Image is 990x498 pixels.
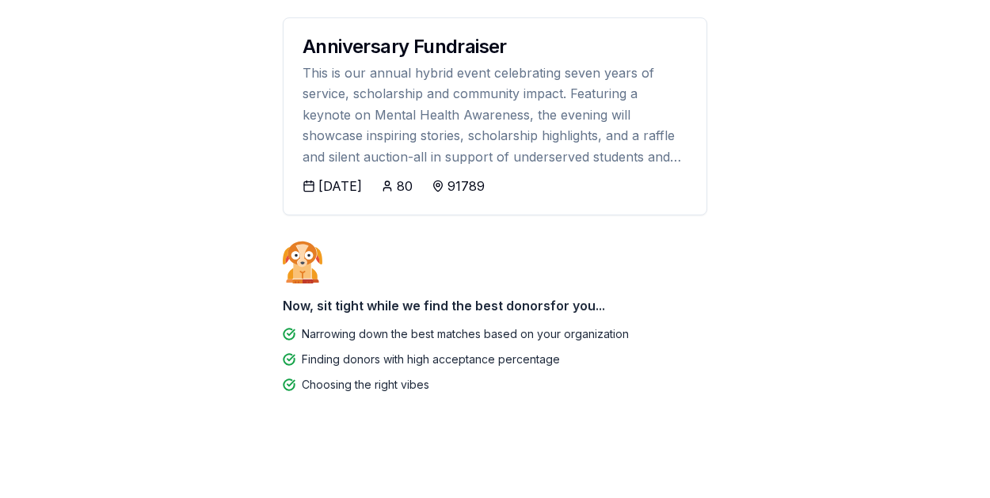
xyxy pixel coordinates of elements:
div: Now, sit tight while we find the best donors for you... [283,290,707,321]
div: Finding donors with high acceptance percentage [302,350,560,369]
div: [DATE] [318,177,362,196]
div: Anniversary Fundraiser [303,37,687,56]
div: 91789 [447,177,485,196]
img: Dog waiting patiently [283,241,322,283]
div: Narrowing down the best matches based on your organization [302,325,629,344]
div: Choosing the right vibes [302,375,429,394]
div: This is our annual hybrid event celebrating seven years of service, scholarship and community imp... [303,63,687,167]
div: 80 [397,177,413,196]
